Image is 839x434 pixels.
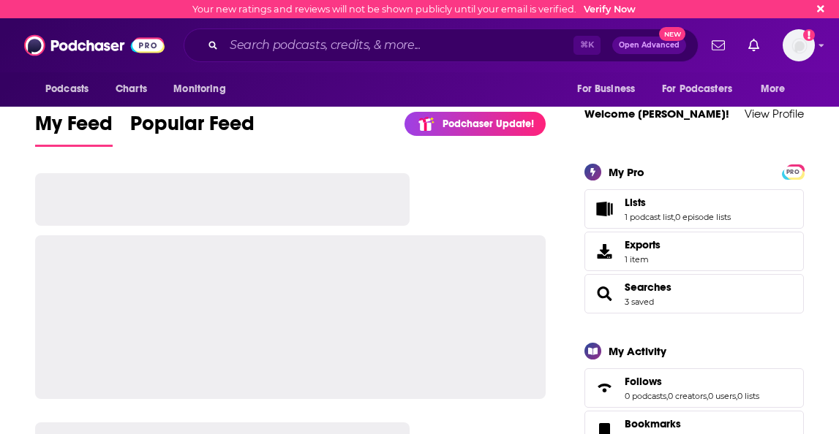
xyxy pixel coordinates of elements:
a: Searches [625,281,671,294]
a: Charts [106,75,156,103]
span: For Business [577,79,635,99]
a: Bookmarks [625,417,710,430]
span: New [659,27,685,41]
a: Searches [590,283,619,304]
button: Open AdvancedNew [612,37,686,54]
a: Lists [590,199,619,219]
a: 0 lists [737,391,759,401]
a: Show notifications dropdown [706,33,731,58]
span: Monitoring [173,79,225,99]
a: Popular Feed [130,111,255,147]
img: Podchaser - Follow, Share and Rate Podcasts [24,31,165,59]
span: Open Advanced [619,42,680,49]
a: My Feed [35,111,113,147]
a: 0 users [708,391,736,401]
div: Search podcasts, credits, & more... [184,28,699,62]
span: , [674,212,675,222]
span: Popular Feed [130,111,255,145]
button: open menu [35,75,108,103]
span: Charts [116,79,147,99]
a: Lists [625,196,731,209]
span: Searches [584,274,804,313]
span: Podcasts [45,79,89,99]
span: Exports [625,238,661,251]
a: 0 episode lists [675,212,731,222]
span: Logged in as robin.richardson [783,29,815,61]
span: , [736,391,737,401]
p: Podchaser Update! [443,118,534,130]
span: Follows [584,368,804,408]
span: For Podcasters [662,79,732,99]
span: 1 item [625,254,661,264]
a: PRO [784,165,802,176]
a: Verify Now [584,4,636,15]
img: User Profile [783,29,815,61]
button: open menu [750,75,804,103]
svg: Email not verified [803,29,815,41]
span: Follows [625,375,662,388]
a: Follows [590,378,619,398]
a: 1 podcast list [625,212,674,222]
span: Lists [625,196,646,209]
div: My Pro [609,165,644,179]
span: , [707,391,708,401]
span: My Feed [35,111,113,145]
button: Show profile menu [783,29,815,61]
div: My Activity [609,344,666,358]
button: open menu [163,75,244,103]
div: Your new ratings and reviews will not be shown publicly until your email is verified. [192,4,636,15]
a: Follows [625,375,759,388]
span: ⌘ K [573,36,601,55]
a: 3 saved [625,297,654,307]
span: PRO [784,167,802,178]
span: Bookmarks [625,417,681,430]
span: Exports [590,241,619,262]
input: Search podcasts, credits, & more... [224,34,573,57]
span: More [761,79,786,99]
button: open menu [652,75,753,103]
a: Show notifications dropdown [742,33,765,58]
span: , [666,391,668,401]
span: Lists [584,189,804,229]
a: Welcome [PERSON_NAME]! [584,107,729,121]
a: 0 podcasts [625,391,666,401]
a: 0 creators [668,391,707,401]
a: View Profile [745,107,804,121]
button: open menu [567,75,653,103]
a: Exports [584,232,804,271]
